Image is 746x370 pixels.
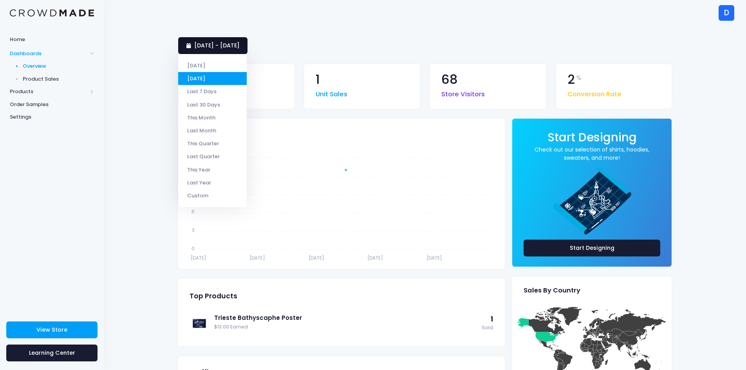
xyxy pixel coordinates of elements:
span: Start Designing [547,129,637,145]
span: Products [10,88,87,96]
span: Conversion Rate [567,86,621,99]
tspan: 3 [192,227,195,233]
span: [DATE] - [DATE] [194,42,240,49]
span: Order Samples [10,101,94,108]
div: D [719,5,734,21]
span: 1 [491,314,493,324]
span: Settings [10,113,94,121]
a: Trieste Bathyscaphe Poster [214,314,478,322]
span: Sales By Country [524,287,580,294]
li: [DATE] [178,59,247,72]
tspan: 0 [191,245,195,252]
li: Last 30 Days [178,98,247,111]
li: This Quarter [178,137,247,150]
tspan: [DATE] [309,254,324,261]
span: Dashboards [10,50,87,58]
tspan: [DATE] [426,254,442,261]
span: Overview [23,62,94,70]
li: Custom [178,189,247,202]
a: [DATE] - [DATE] [178,37,247,54]
li: This Month [178,111,247,124]
li: Last Month [178,124,247,137]
li: [DATE] [178,72,247,85]
tspan: [DATE] [367,254,383,261]
span: % [576,73,582,83]
span: Unit Sales [316,86,347,99]
tspan: [DATE] [191,254,206,261]
span: 1 [316,73,320,86]
li: Last Year [178,176,247,189]
a: View Store [6,321,98,338]
li: Last 7 Days [178,85,247,98]
span: 2 [567,73,575,86]
li: Last Quarter [178,150,247,163]
a: Check out our selection of shirts, hoodies, sweaters, and more! [524,146,660,162]
span: Store Visitors [441,86,485,99]
span: Learning Center [29,349,75,357]
span: 68 [441,73,458,86]
tspan: 6 [191,208,195,215]
span: Product Sales [23,75,94,83]
span: Sold [482,324,493,332]
a: Start Designing [524,240,660,256]
li: This Year [178,163,247,176]
span: Home [10,36,94,43]
span: $13.00 Earned [214,323,478,331]
a: Learning Center [6,345,98,361]
img: Logo [10,9,94,17]
span: Top Products [190,292,237,300]
tspan: [DATE] [249,254,265,261]
a: Start Designing [547,136,637,143]
span: View Store [36,326,67,334]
